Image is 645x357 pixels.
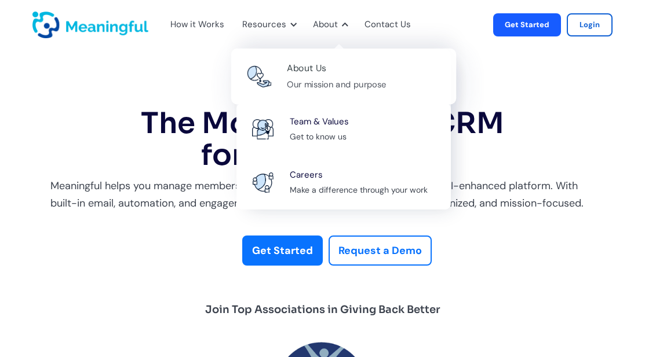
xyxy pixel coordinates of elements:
h1: The Modular AMS + CRM for Associations [50,108,595,171]
a: Connecting IconAbout UsOur mission and purpose [231,48,456,104]
a: Get Started [493,13,561,36]
div: Meaningful helps you manage members, sponsorships, and events in one modern, AI-enhanced platform... [50,177,595,212]
div: Our mission and purpose [287,77,386,91]
div: Resources [242,17,286,32]
a: Request a Demo [329,235,432,266]
div: Get to know us [290,130,347,144]
div: About Us [287,61,326,76]
img: Connecting Icon [247,65,271,87]
div: About [306,6,352,44]
strong: Request a Demo [338,244,422,257]
a: About Us IconTeam & ValuesGet to know us [236,103,451,156]
div: How it Works [170,17,224,32]
a: home [32,12,61,38]
a: Login [567,13,613,36]
div: Careers [290,168,323,183]
a: Get Started [242,235,323,266]
div: Join Top Associations in Giving Back Better [205,300,440,319]
a: Contact Us [365,17,411,32]
a: Career IconCareersMake a difference through your work [236,156,451,209]
div: How it Works [163,6,229,44]
div: About [313,17,338,32]
div: Team & Values [290,115,349,130]
nav: About [236,44,451,209]
div: Make a difference through your work [290,183,428,197]
div: Resources [235,6,300,44]
div: Contact Us [358,6,425,44]
img: About Us Icon [252,119,275,139]
a: How it Works [170,17,216,32]
strong: Get Started [252,244,313,257]
img: Career Icon [252,172,275,193]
